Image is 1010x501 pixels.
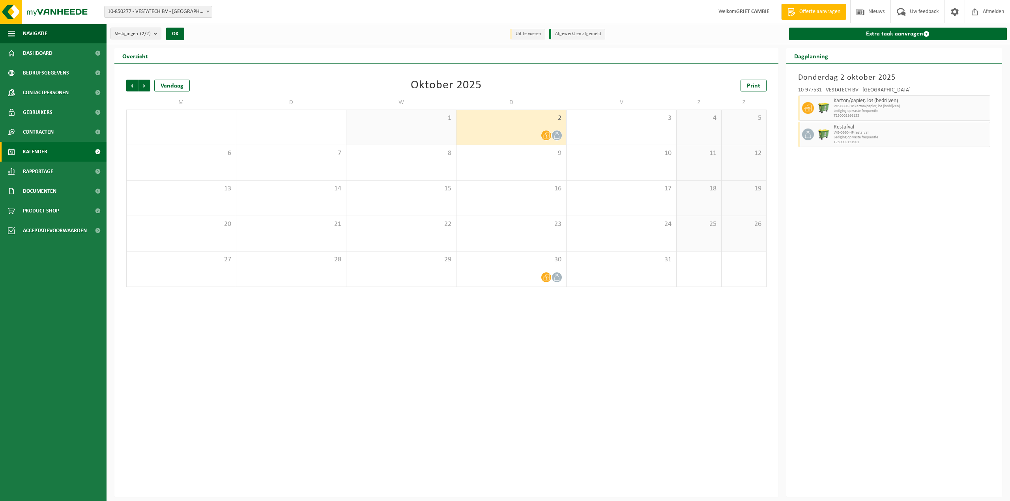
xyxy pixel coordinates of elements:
[131,149,232,158] span: 6
[411,80,482,91] div: Oktober 2025
[681,220,717,229] span: 25
[567,95,677,110] td: V
[23,24,47,43] span: Navigatie
[23,102,52,122] span: Gebruikers
[798,88,991,95] div: 10-977531 - VESTATECH BV - [GEOGRAPHIC_DATA]
[23,181,56,201] span: Documenten
[834,98,988,104] span: Karton/papier, los (bedrijven)
[23,63,69,83] span: Bedrijfsgegevens
[131,220,232,229] span: 20
[818,129,830,140] img: WB-0660-HPE-GN-50
[726,114,762,123] span: 5
[681,149,717,158] span: 11
[460,149,562,158] span: 9
[460,184,562,193] span: 16
[834,109,988,114] span: Lediging op vaste frequentie
[726,184,762,193] span: 19
[741,80,767,91] a: Print
[23,142,47,162] span: Kalender
[166,28,184,40] button: OK
[726,149,762,158] span: 12
[798,72,991,84] h3: Donderdag 2 oktober 2025
[570,220,672,229] span: 24
[818,102,830,114] img: WB-0660-HPE-GN-50
[460,220,562,229] span: 23
[681,114,717,123] span: 4
[140,31,151,36] count: (2/2)
[570,184,672,193] span: 17
[834,114,988,118] span: T250002166133
[240,255,342,264] span: 28
[240,149,342,158] span: 7
[110,28,161,39] button: Vestigingen(2/2)
[138,80,150,91] span: Volgende
[722,95,767,110] td: Z
[23,122,54,142] span: Contracten
[131,184,232,193] span: 13
[350,220,452,229] span: 22
[460,114,562,123] span: 2
[747,83,760,89] span: Print
[570,149,672,158] span: 10
[350,149,452,158] span: 8
[549,29,605,39] li: Afgewerkt en afgemeld
[786,48,836,63] h2: Dagplanning
[23,83,69,102] span: Contactpersonen
[350,255,452,264] span: 29
[460,255,562,264] span: 30
[677,95,722,110] td: Z
[236,95,346,110] td: D
[105,6,212,17] span: 10-850277 - VESTATECH BV - ARDOOIE
[834,135,988,140] span: Lediging op vaste frequentie
[834,130,988,135] span: WB-0660-HP restafval
[114,48,156,63] h2: Overzicht
[834,124,988,130] span: Restafval
[126,95,236,110] td: M
[834,104,988,109] span: WB-0660-HP karton/papier, los (bedrijven)
[781,4,846,20] a: Offerte aanvragen
[350,114,452,123] span: 1
[240,184,342,193] span: 14
[570,114,672,123] span: 3
[726,220,762,229] span: 26
[131,255,232,264] span: 27
[350,184,452,193] span: 15
[23,43,52,63] span: Dashboard
[797,8,842,16] span: Offerte aanvragen
[346,95,456,110] td: W
[23,162,53,181] span: Rapportage
[456,95,567,110] td: D
[154,80,190,91] div: Vandaag
[104,6,212,18] span: 10-850277 - VESTATECH BV - ARDOOIE
[681,184,717,193] span: 18
[510,29,545,39] li: Uit te voeren
[23,201,59,221] span: Product Shop
[834,140,988,145] span: T250002151901
[789,28,1007,40] a: Extra taak aanvragen
[115,28,151,40] span: Vestigingen
[23,221,87,240] span: Acceptatievoorwaarden
[736,9,769,15] strong: GRIET CAMBIE
[240,220,342,229] span: 21
[126,80,138,91] span: Vorige
[570,255,672,264] span: 31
